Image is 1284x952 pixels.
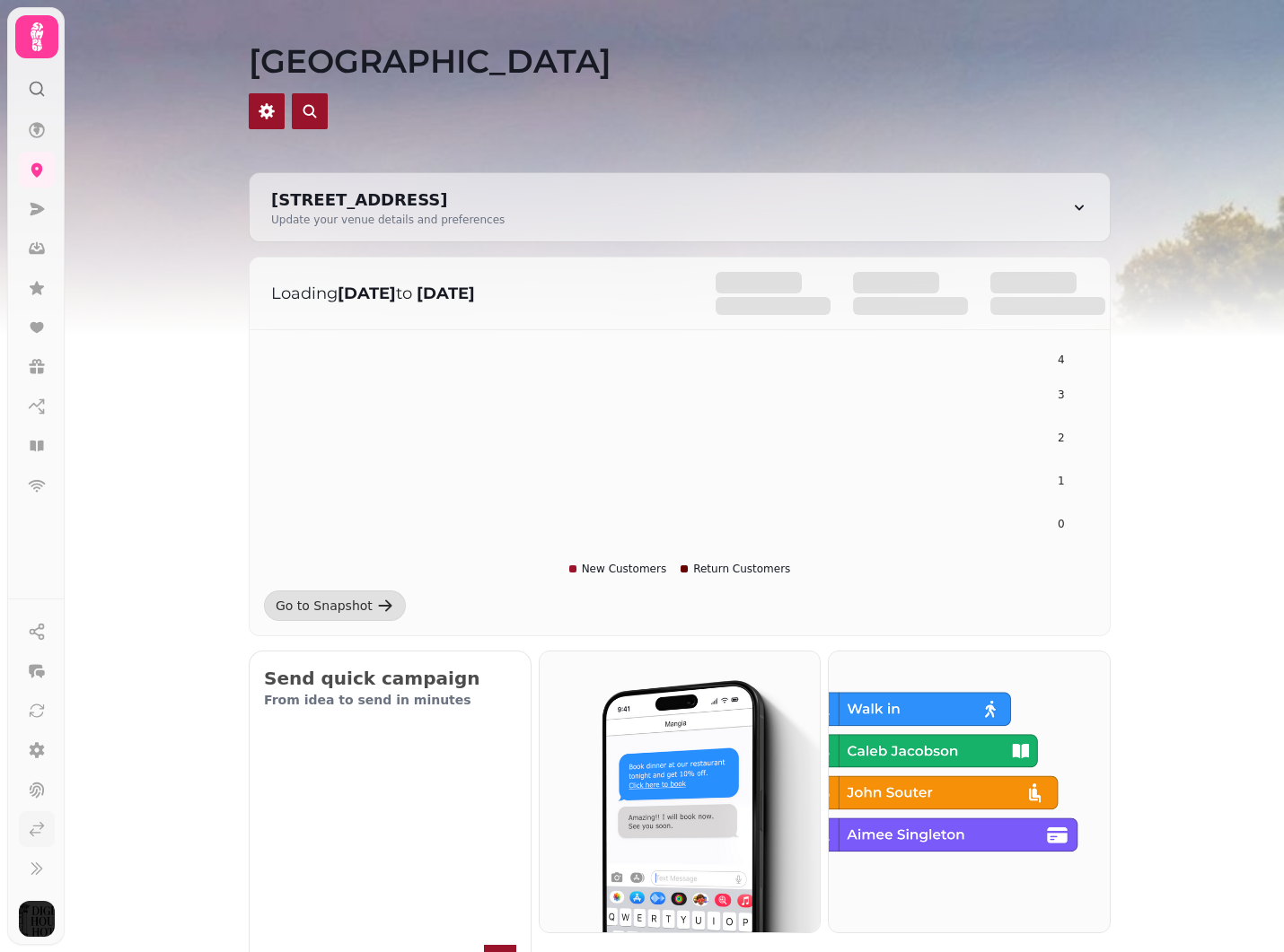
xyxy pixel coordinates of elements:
[569,562,667,576] div: New Customers
[271,188,505,213] div: [STREET_ADDRESS]
[338,284,396,303] strong: [DATE]
[1058,432,1065,444] tspan: 2
[1058,354,1065,366] tspan: 4
[681,562,790,576] div: Return Customers
[1058,475,1065,487] tspan: 1
[264,666,516,691] h2: Send quick campaign
[15,901,58,937] button: User avatar
[271,213,505,227] div: Update your venue details and preferences
[271,281,680,306] p: Loading to
[264,691,516,709] p: From idea to send in minutes
[417,284,475,303] strong: [DATE]
[19,901,55,937] img: User avatar
[1058,518,1065,530] tspan: 0
[1058,389,1065,401] tspan: 3
[540,651,821,932] img: Inbox
[264,590,406,621] a: Go to Snapshot
[829,651,1110,932] img: Bookings
[276,597,373,615] div: Go to Snapshot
